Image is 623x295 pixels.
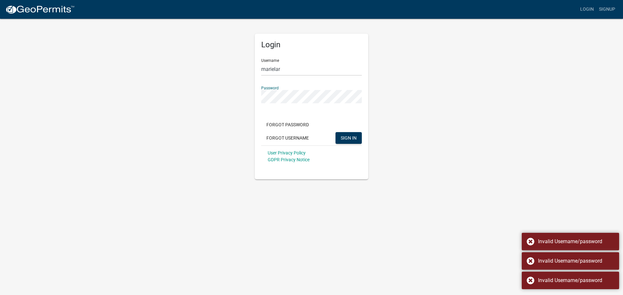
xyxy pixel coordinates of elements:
a: GDPR Privacy Notice [268,157,310,162]
a: Signup [596,3,618,16]
a: Login [578,3,596,16]
h5: Login [261,40,362,50]
button: Forgot Username [261,132,314,144]
a: User Privacy Policy [268,150,306,155]
span: SIGN IN [341,135,357,140]
div: Invalid Username/password [538,238,614,245]
button: Forgot Password [261,119,314,130]
div: Invalid Username/password [538,277,614,284]
div: Invalid Username/password [538,257,614,265]
button: SIGN IN [336,132,362,144]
